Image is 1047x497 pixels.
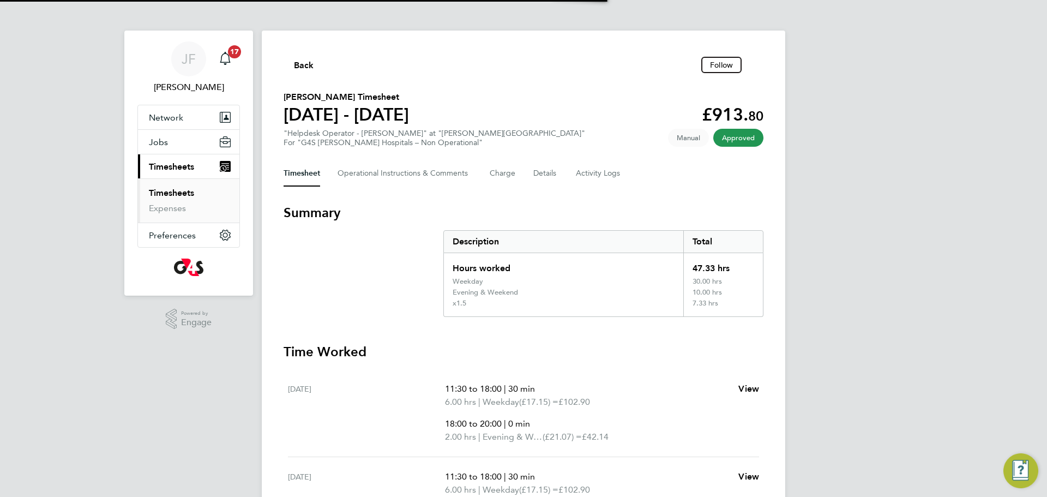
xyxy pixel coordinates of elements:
button: Operational Instructions & Comments [338,160,472,187]
span: View [738,471,759,482]
div: [DATE] [288,382,445,444]
button: Timesheet [284,160,320,187]
span: (£17.15) = [519,397,558,407]
span: £102.90 [558,484,590,495]
span: Network [149,112,183,123]
button: Preferences [138,223,239,247]
button: Charge [490,160,516,187]
div: 47.33 hrs [683,253,763,277]
span: Preferences [149,230,196,241]
span: Weekday [483,483,519,496]
a: JF[PERSON_NAME] [137,41,240,94]
a: Expenses [149,203,186,213]
button: Network [138,105,239,129]
span: Back [294,59,314,72]
a: Timesheets [149,188,194,198]
button: Activity Logs [576,160,622,187]
a: Go to home page [137,259,240,276]
app-decimal: £913. [702,104,763,125]
div: For "G4S [PERSON_NAME] Hospitals – Non Operational" [284,138,585,147]
span: | [504,471,506,482]
h1: [DATE] - [DATE] [284,104,409,125]
span: £42.14 [582,432,609,442]
div: Total [683,231,763,253]
div: Description [444,231,683,253]
div: Weekday [453,277,483,286]
span: | [504,384,506,394]
span: (£21.07) = [543,432,582,442]
span: | [478,484,480,495]
nav: Main navigation [124,31,253,296]
span: 17 [228,45,241,58]
button: Timesheets Menu [746,62,763,68]
span: Powered by [181,309,212,318]
a: 17 [214,41,236,76]
a: Powered byEngage [166,309,212,330]
span: 80 [748,108,763,124]
h3: Summary [284,204,763,221]
h2: [PERSON_NAME] Timesheet [284,91,409,104]
div: 10.00 hrs [683,288,763,299]
span: 6.00 hrs [445,484,476,495]
span: JF [182,52,196,66]
span: | [504,418,506,429]
span: 30 min [508,471,535,482]
span: 0 min [508,418,530,429]
button: Back [284,58,314,71]
span: Engage [181,318,212,327]
span: This timesheet was manually created. [668,129,709,147]
span: 11:30 to 18:00 [445,471,502,482]
button: Jobs [138,130,239,154]
span: | [478,397,480,407]
span: Evening & Weekend [483,430,543,444]
span: Jobs [149,137,168,147]
img: g4s-logo-retina.png [174,259,203,276]
div: Hours worked [444,253,683,277]
div: x1.5 [453,299,466,308]
button: Details [533,160,558,187]
div: Evening & Weekend [453,288,518,297]
div: "Helpdesk Operator - [PERSON_NAME]" at "[PERSON_NAME][GEOGRAPHIC_DATA]" [284,129,585,147]
a: View [738,470,759,483]
span: 6.00 hrs [445,397,476,407]
div: 7.33 hrs [683,299,763,316]
span: 18:00 to 20:00 [445,418,502,429]
span: 30 min [508,384,535,394]
a: View [738,382,759,396]
span: James Ferguson [137,81,240,94]
span: £102.90 [558,397,590,407]
div: Timesheets [138,178,239,223]
span: 11:30 to 18:00 [445,384,502,394]
h3: Time Worked [284,343,763,361]
span: View [738,384,759,394]
span: Follow [710,60,733,70]
button: Timesheets [138,154,239,178]
span: (£17.15) = [519,484,558,495]
div: Summary [443,230,763,317]
div: 30.00 hrs [683,277,763,288]
span: This timesheet has been approved. [713,129,763,147]
span: Timesheets [149,161,194,172]
button: Engage Resource Center [1003,453,1038,488]
button: Follow [701,57,742,73]
span: 2.00 hrs [445,432,476,442]
span: | [478,432,480,442]
span: Weekday [483,396,519,409]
